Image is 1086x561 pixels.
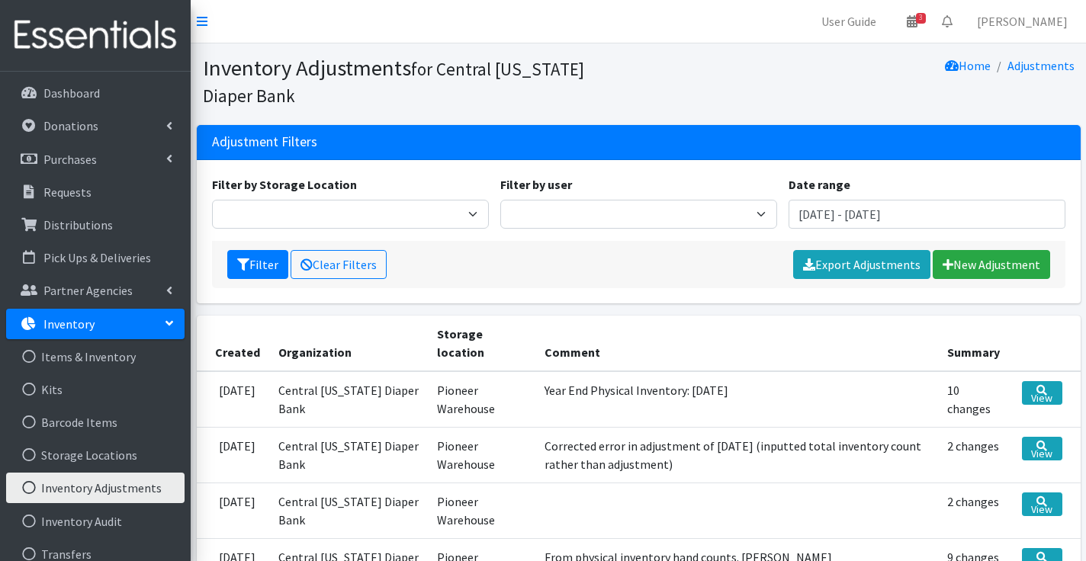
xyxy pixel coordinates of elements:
p: Inventory [43,316,95,332]
label: Date range [789,175,850,194]
a: Adjustments [1007,58,1075,73]
a: Items & Inventory [6,341,185,372]
h1: Inventory Adjustments [203,55,633,107]
th: Created [197,316,269,371]
input: January 1, 2011 - December 31, 2011 [789,200,1065,229]
a: Partner Agencies [6,275,185,306]
th: Organization [269,316,429,371]
th: Storage location [428,316,535,371]
a: Home [945,58,991,73]
td: Central [US_STATE] Diaper Bank [269,428,429,483]
label: Filter by Storage Location [212,175,357,194]
p: Partner Agencies [43,283,133,298]
td: 2 changes [938,428,1013,483]
label: Filter by user [500,175,572,194]
a: View [1022,381,1062,405]
p: Requests [43,184,92,200]
a: Distributions [6,210,185,240]
a: New Adjustment [933,250,1050,279]
span: 3 [916,13,926,24]
p: Dashboard [43,85,100,101]
a: Inventory Adjustments [6,473,185,503]
td: 10 changes [938,371,1013,428]
p: Purchases [43,152,97,167]
p: Donations [43,118,98,133]
a: Clear Filters [291,250,387,279]
button: Filter [227,250,288,279]
th: Comment [535,316,938,371]
td: Year End Physical Inventory: [DATE] [535,371,938,428]
p: Pick Ups & Deliveries [43,250,151,265]
td: 2 changes [938,483,1013,539]
a: Kits [6,374,185,405]
td: Pioneer Warehouse [428,428,535,483]
a: Dashboard [6,78,185,108]
a: Inventory [6,309,185,339]
p: Distributions [43,217,113,232]
time: [DATE] [219,383,255,398]
a: Inventory Audit [6,506,185,537]
img: HumanEssentials [6,10,185,61]
h3: Adjustment Filters [212,134,317,150]
a: Donations [6,111,185,141]
a: Storage Locations [6,440,185,470]
a: Purchases [6,144,185,175]
time: [DATE] [219,494,255,509]
a: User Guide [809,6,888,37]
a: [PERSON_NAME] [965,6,1080,37]
td: Central [US_STATE] Diaper Bank [269,483,429,539]
td: Central [US_STATE] Diaper Bank [269,371,429,428]
th: Summary [938,316,1013,371]
a: View [1022,437,1062,460]
time: [DATE] [219,438,255,454]
small: for Central [US_STATE] Diaper Bank [203,58,584,107]
a: 3 [895,6,930,37]
a: Export Adjustments [793,250,930,279]
a: View [1022,492,1062,516]
td: Corrected error in adjustment of [DATE] (inputted total inventory count rather than adjustment) [535,428,938,483]
td: Pioneer Warehouse [428,483,535,539]
td: Pioneer Warehouse [428,371,535,428]
a: Barcode Items [6,407,185,438]
a: Pick Ups & Deliveries [6,242,185,273]
a: Requests [6,177,185,207]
